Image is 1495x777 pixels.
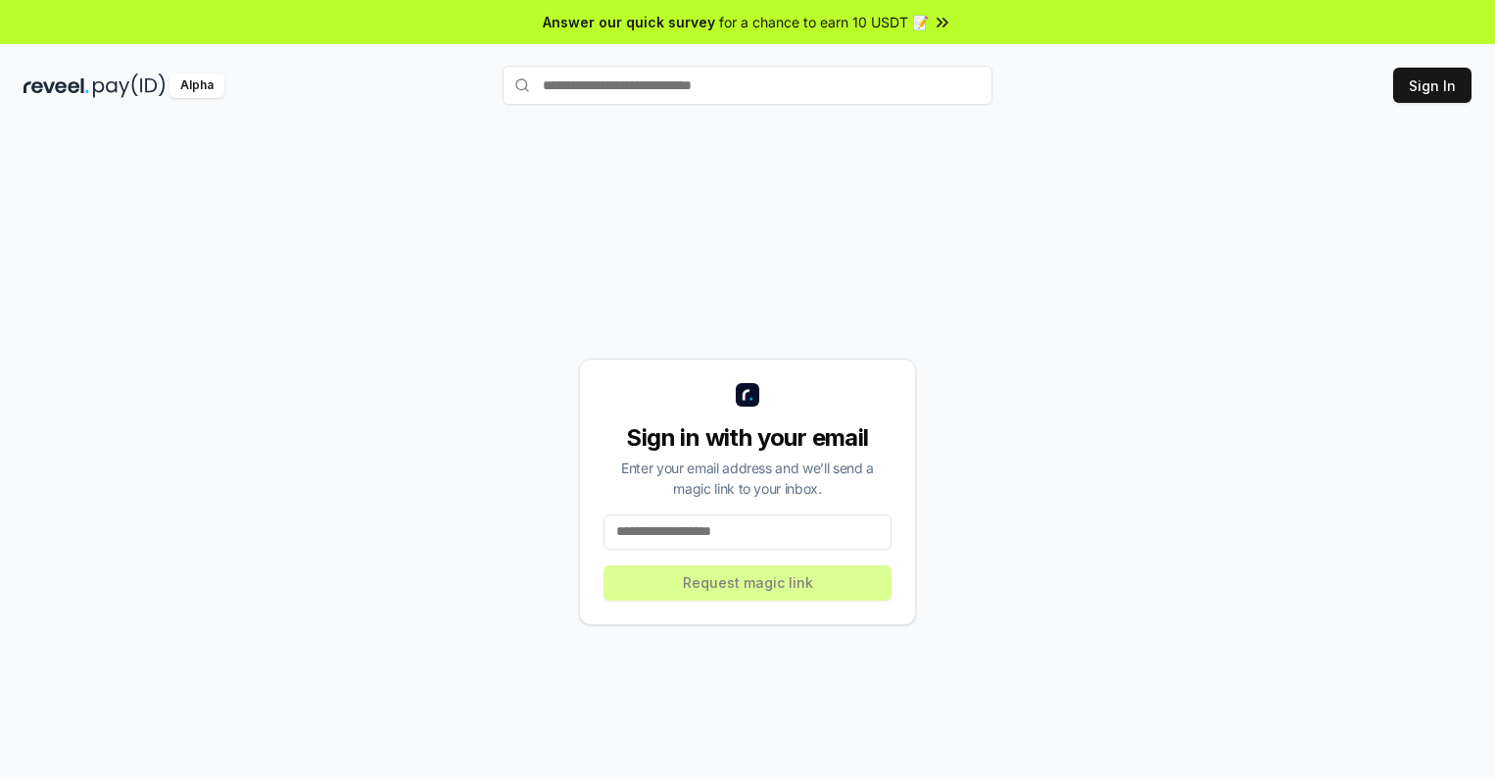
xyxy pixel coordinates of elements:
[1393,68,1471,103] button: Sign In
[736,383,759,407] img: logo_small
[169,73,224,98] div: Alpha
[24,73,89,98] img: reveel_dark
[719,12,929,32] span: for a chance to earn 10 USDT 📝
[603,458,892,499] div: Enter your email address and we’ll send a magic link to your inbox.
[543,12,715,32] span: Answer our quick survey
[603,422,892,454] div: Sign in with your email
[93,73,166,98] img: pay_id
